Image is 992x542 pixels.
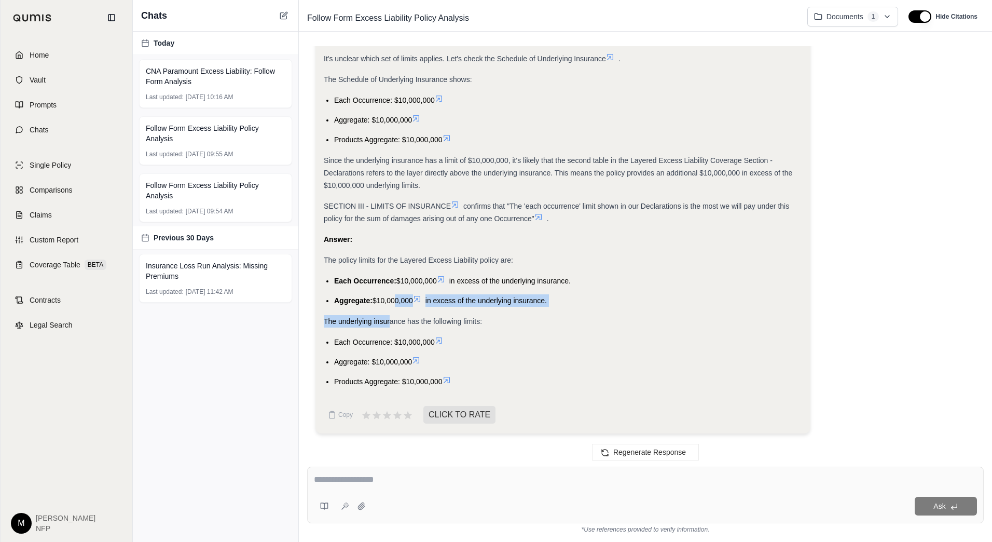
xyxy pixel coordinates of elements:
[324,55,606,63] span: It's unclear which set of limits applies. Let's check the Schedule of Underlying Insurance
[449,277,571,285] span: in excess of the underlying insurance.
[592,444,699,460] button: Regenerate Response
[30,100,57,110] span: Prompts
[154,233,214,243] span: Previous 30 Days
[36,513,95,523] span: [PERSON_NAME]
[186,93,233,101] span: [DATE] 10:16 AM
[7,118,126,141] a: Chats
[30,295,61,305] span: Contracts
[30,185,72,195] span: Comparisons
[307,523,984,534] div: *Use references provided to verify information.
[324,256,513,264] span: The policy limits for the Layered Excess Liability policy are:
[334,277,396,285] span: Each Occurrence:
[186,207,233,215] span: [DATE] 09:54 AM
[334,377,443,386] span: Products Aggregate: $10,000,000
[7,204,126,226] a: Claims
[30,75,46,85] span: Vault
[146,288,184,296] span: Last updated:
[7,228,126,251] a: Custom Report
[303,10,799,26] div: Edit Title
[373,296,413,305] span: $10,000,000
[324,156,792,189] span: Since the underlying insurance has a limit of $10,000,000, it's likely that the second table in t...
[547,214,549,223] span: .
[425,296,547,305] span: in excess of the underlying insurance.
[85,260,106,270] span: BETA
[30,160,71,170] span: Single Policy
[324,404,357,425] button: Copy
[186,288,233,296] span: [DATE] 11:42 AM
[146,150,184,158] span: Last updated:
[334,358,412,366] span: Aggregate: $10,000,000
[324,235,352,243] strong: Answer:
[30,260,80,270] span: Coverage Table
[146,261,285,281] span: Insurance Loss Run Analysis: Missing Premiums
[36,523,95,534] span: NFP
[7,179,126,201] a: Comparisons
[7,69,126,91] a: Vault
[146,93,184,101] span: Last updated:
[7,93,126,116] a: Prompts
[334,135,443,144] span: Products Aggregate: $10,000,000
[303,10,473,26] span: Follow Form Excess Liability Policy Analysis
[867,11,879,22] span: 1
[30,50,49,60] span: Home
[154,38,174,48] span: Today
[7,44,126,66] a: Home
[334,338,435,346] span: Each Occurrence: $10,000,000
[30,125,49,135] span: Chats
[146,123,285,144] span: Follow Form Excess Liability Policy Analysis
[334,296,373,305] span: Aggregate:
[278,9,290,22] button: New Chat
[7,154,126,177] a: Single Policy
[13,14,52,22] img: Qumis Logo
[324,202,789,223] span: confirms that "The 'each occurrence' limit shown in our Declarations is the most we will pay unde...
[618,55,621,63] span: .
[30,320,73,330] span: Legal Search
[338,411,353,419] span: Copy
[186,150,233,158] span: [DATE] 09:55 AM
[334,116,412,124] span: Aggregate: $10,000,000
[146,207,184,215] span: Last updated:
[141,8,167,23] span: Chats
[30,210,52,220] span: Claims
[334,96,435,104] span: Each Occurrence: $10,000,000
[935,12,977,21] span: Hide Citations
[324,317,482,326] span: The underlying insurance has the following limits:
[807,7,899,26] button: Documents1
[396,277,437,285] span: $10,000,000
[103,9,120,26] button: Collapse sidebar
[933,502,945,510] span: Ask
[324,202,451,210] span: SECTION III - LIMITS OF INSURANCE
[146,66,285,87] span: CNA Paramount Excess Liability: Follow Form Analysis
[30,235,78,245] span: Custom Report
[7,289,126,311] a: Contracts
[146,180,285,201] span: Follow Form Excess Liability Policy Analysis
[915,497,977,516] button: Ask
[7,314,126,336] a: Legal Search
[324,75,472,84] span: The Schedule of Underlying Insurance shows:
[613,448,686,456] span: Regenerate Response
[423,406,495,424] span: CLICK TO RATE
[826,11,863,22] span: Documents
[7,253,126,276] a: Coverage TableBETA
[11,513,32,534] div: M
